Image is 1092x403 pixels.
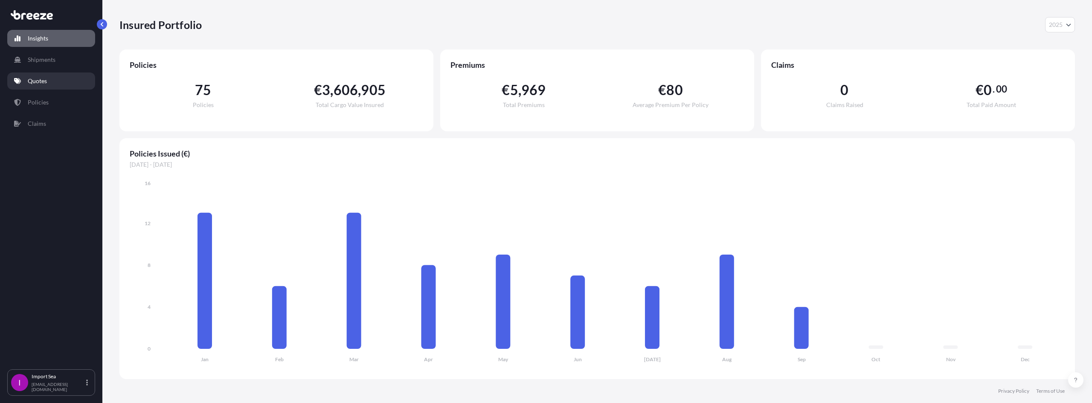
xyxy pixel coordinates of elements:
[148,262,151,268] tspan: 8
[771,60,1065,70] span: Claims
[996,86,1007,93] span: 00
[334,83,358,97] span: 606
[130,60,423,70] span: Policies
[840,83,848,97] span: 0
[145,220,151,226] tspan: 12
[658,83,666,97] span: €
[1045,17,1075,32] button: Year Selector
[316,102,384,108] span: Total Cargo Value Insured
[503,102,545,108] span: Total Premiums
[666,83,682,97] span: 80
[119,18,202,32] p: Insured Portfolio
[633,102,709,108] span: Average Premium Per Policy
[28,98,49,107] p: Policies
[130,160,1065,169] span: [DATE] - [DATE]
[7,51,95,68] a: Shipments
[946,356,956,362] tspan: Nov
[28,55,55,64] p: Shipments
[7,94,95,111] a: Policies
[450,60,744,70] span: Premiums
[574,356,582,362] tspan: Jun
[502,83,510,97] span: €
[1021,356,1030,362] tspan: Dec
[984,83,992,97] span: 0
[7,30,95,47] a: Insights
[722,356,732,362] tspan: Aug
[275,356,284,362] tspan: Feb
[498,356,508,362] tspan: May
[330,83,333,97] span: ,
[193,102,214,108] span: Policies
[314,83,322,97] span: €
[993,86,995,93] span: .
[28,77,47,85] p: Quotes
[998,388,1029,394] a: Privacy Policy
[32,373,84,380] p: Import Sea
[361,83,386,97] span: 905
[148,345,151,352] tspan: 0
[871,356,880,362] tspan: Oct
[967,102,1016,108] span: Total Paid Amount
[644,356,661,362] tspan: [DATE]
[28,119,46,128] p: Claims
[349,356,359,362] tspan: Mar
[322,83,330,97] span: 3
[1049,20,1063,29] span: 2025
[148,304,151,310] tspan: 4
[826,102,863,108] span: Claims Raised
[798,356,806,362] tspan: Sep
[7,115,95,132] a: Claims
[32,382,84,392] p: [EMAIL_ADDRESS][DOMAIN_NAME]
[130,148,1065,159] span: Policies Issued (€)
[1036,388,1065,394] a: Terms of Use
[28,34,48,43] p: Insights
[145,180,151,186] tspan: 16
[518,83,521,97] span: ,
[976,83,984,97] span: €
[195,83,211,97] span: 75
[510,83,518,97] span: 5
[201,356,209,362] tspan: Jan
[424,356,433,362] tspan: Apr
[521,83,546,97] span: 969
[358,83,361,97] span: ,
[7,72,95,90] a: Quotes
[18,378,21,387] span: I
